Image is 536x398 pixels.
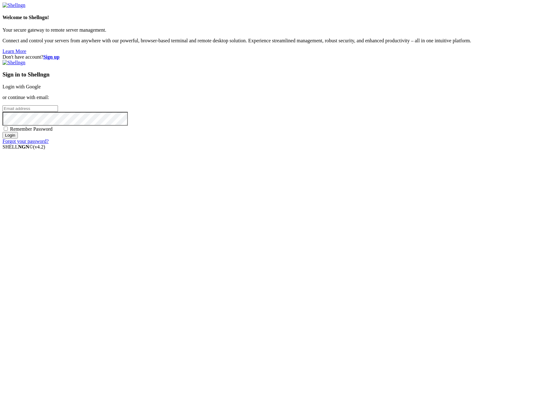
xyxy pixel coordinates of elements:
span: 4.2.0 [33,144,45,149]
input: Email address [3,105,58,112]
b: NGN [18,144,29,149]
a: Sign up [43,54,60,60]
a: Learn More [3,49,26,54]
img: Shellngn [3,3,25,8]
a: Login with Google [3,84,41,89]
img: Shellngn [3,60,25,65]
input: Remember Password [4,127,8,131]
p: Connect and control your servers from anywhere with our powerful, browser-based terminal and remo... [3,38,533,44]
h4: Welcome to Shellngn! [3,15,533,20]
span: Remember Password [10,126,53,132]
p: Your secure gateway to remote server management. [3,27,533,33]
span: SHELL © [3,144,45,149]
a: Forgot your password? [3,139,49,144]
h3: Sign in to Shellngn [3,71,533,78]
p: or continue with email: [3,95,533,100]
div: Don't have account? [3,54,533,60]
input: Login [3,132,18,139]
